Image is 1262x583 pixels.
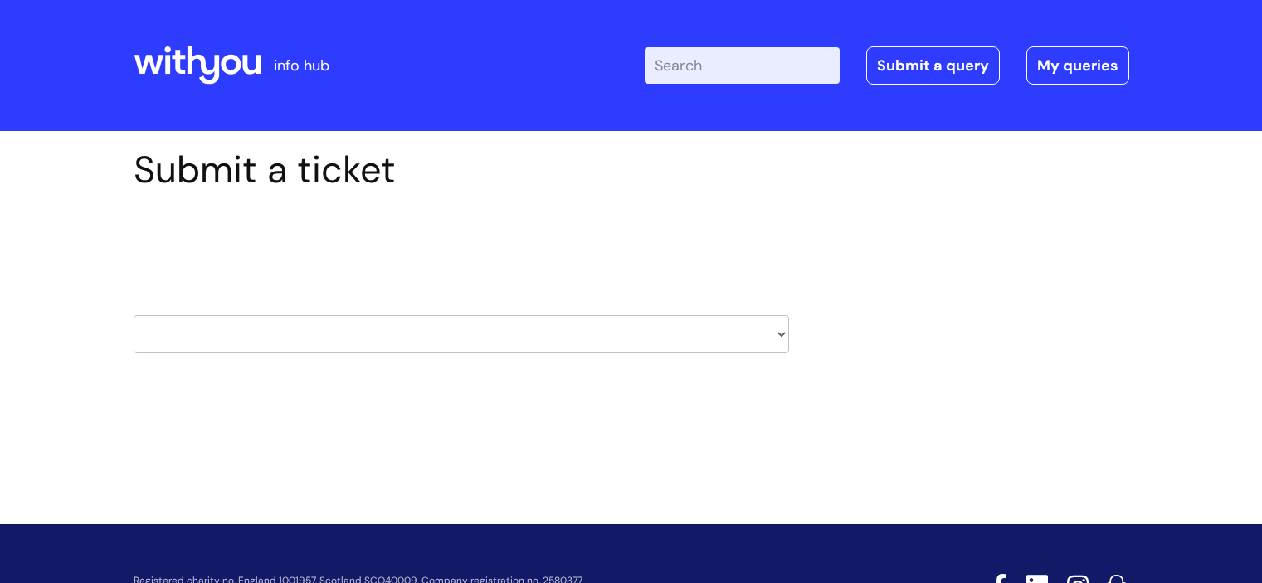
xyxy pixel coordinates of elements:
p: info hub [274,52,329,79]
h2: Select issue type [134,231,789,261]
a: Submit a query [866,46,1000,85]
input: Search [645,47,840,84]
a: My queries [1026,46,1129,85]
h1: Submit a ticket [134,148,789,192]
